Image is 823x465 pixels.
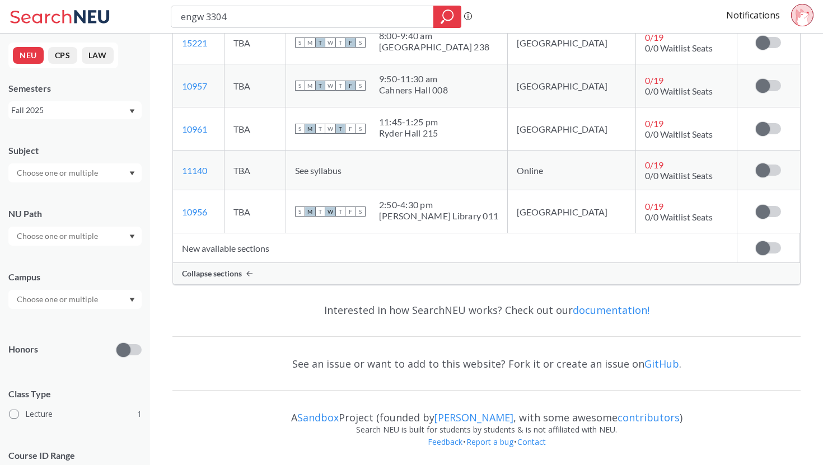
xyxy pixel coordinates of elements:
span: See syllabus [295,165,342,176]
input: Choose one or multiple [11,293,105,306]
svg: Dropdown arrow [129,298,135,302]
span: T [335,37,345,48]
div: • • [172,436,801,465]
span: S [295,37,305,48]
span: T [315,206,325,217]
div: Subject [8,144,142,157]
span: S [295,206,305,217]
label: Lecture [10,407,142,421]
a: Contact [517,436,546,447]
p: Honors [8,343,38,356]
span: 0 / 19 [645,159,663,170]
div: See an issue or want to add to this website? Fork it or create an issue on . [172,347,801,380]
div: Campus [8,271,142,283]
svg: magnifying glass [441,9,454,25]
a: GitHub [644,357,679,370]
div: Dropdown arrow [8,290,142,309]
svg: Dropdown arrow [129,171,135,176]
span: S [356,124,366,134]
a: 10956 [182,206,207,217]
a: contributors [618,411,680,424]
span: 0 / 19 [645,118,663,129]
span: F [345,37,356,48]
button: NEU [13,47,44,64]
div: Dropdown arrow [8,163,142,182]
span: F [345,206,356,217]
div: A Project (founded by , with some awesome ) [172,401,801,424]
span: Class Type [8,388,142,400]
span: 0 / 19 [645,75,663,86]
a: 10957 [182,81,207,91]
div: Interested in how SearchNEU works? Check out our [172,294,801,326]
span: M [305,206,315,217]
svg: Dropdown arrow [129,234,135,239]
span: 0/0 Waitlist Seats [645,170,713,181]
td: TBA [224,190,286,233]
span: M [305,81,315,91]
div: 8:00 - 9:40 am [379,30,489,41]
p: Course ID Range [8,449,142,462]
div: Cahners Hall 008 [379,84,448,96]
div: Dropdown arrow [8,227,142,246]
a: documentation! [573,303,649,317]
span: W [325,81,335,91]
a: 15221 [182,37,207,48]
td: TBA [224,64,286,107]
span: 0/0 Waitlist Seats [645,212,713,222]
span: 0 / 19 [645,201,663,212]
a: Sandbox [297,411,339,424]
td: [GEOGRAPHIC_DATA] [508,190,636,233]
span: S [295,124,305,134]
a: [PERSON_NAME] [434,411,513,424]
td: Online [508,151,636,190]
span: 0/0 Waitlist Seats [645,86,713,96]
td: [GEOGRAPHIC_DATA] [508,107,636,151]
div: NU Path [8,208,142,220]
div: [GEOGRAPHIC_DATA] 238 [379,41,489,53]
a: 11140 [182,165,207,176]
span: T [335,206,345,217]
td: [GEOGRAPHIC_DATA] [508,64,636,107]
span: S [295,81,305,91]
input: Class, professor, course number, "phrase" [180,7,425,26]
span: T [315,37,325,48]
span: 0/0 Waitlist Seats [645,129,713,139]
a: Report a bug [466,436,514,447]
span: T [335,124,345,134]
td: New available sections [173,233,737,263]
div: magnifying glass [433,6,461,28]
span: F [345,81,356,91]
span: 0 / 19 [645,32,663,43]
span: T [315,81,325,91]
div: [PERSON_NAME] Library 011 [379,210,498,222]
div: Collapse sections [173,263,800,284]
span: M [305,37,315,48]
span: T [335,81,345,91]
a: Notifications [726,9,780,21]
span: S [356,81,366,91]
button: LAW [82,47,114,64]
a: Feedback [427,436,463,447]
div: Ryder Hall 215 [379,128,438,139]
span: F [345,124,356,134]
div: 9:50 - 11:30 am [379,73,448,84]
span: W [325,206,335,217]
span: 1 [137,408,142,420]
div: Semesters [8,82,142,95]
a: 10961 [182,124,207,134]
td: TBA [224,21,286,64]
input: Choose one or multiple [11,229,105,243]
span: M [305,124,315,134]
svg: Dropdown arrow [129,109,135,114]
span: W [325,124,335,134]
span: S [356,206,366,217]
div: 2:50 - 4:30 pm [379,199,498,210]
div: Search NEU is built for students by students & is not affiliated with NEU. [172,424,801,436]
td: TBA [224,107,286,151]
div: Fall 2025Dropdown arrow [8,101,142,119]
input: Choose one or multiple [11,166,105,180]
div: 11:45 - 1:25 pm [379,116,438,128]
button: CPS [48,47,77,64]
span: 0/0 Waitlist Seats [645,43,713,53]
td: [GEOGRAPHIC_DATA] [508,21,636,64]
